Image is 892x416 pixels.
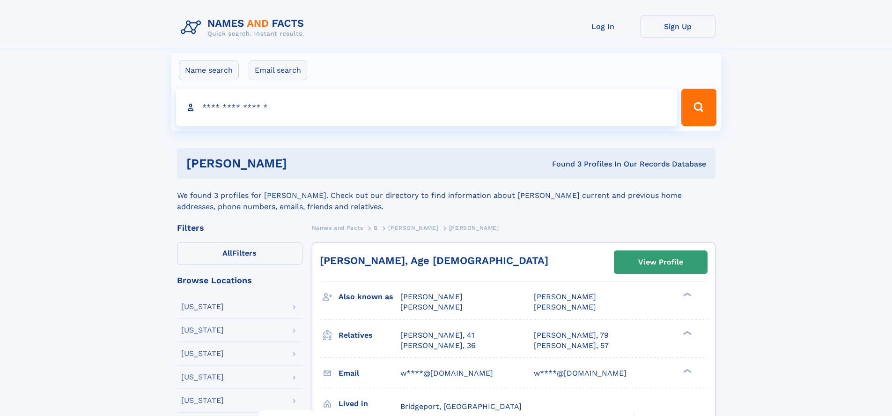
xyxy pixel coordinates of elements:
[566,15,641,38] a: Log In
[339,396,400,412] h3: Lived in
[177,15,312,40] img: Logo Names and Facts
[388,222,438,234] a: [PERSON_NAME]
[400,292,463,301] span: [PERSON_NAME]
[181,373,224,381] div: [US_STATE]
[534,340,609,351] a: [PERSON_NAME], 57
[339,365,400,381] h3: Email
[181,303,224,310] div: [US_STATE]
[177,179,715,212] div: We found 3 profiles for [PERSON_NAME]. Check out our directory to find information about [PERSON_...
[374,225,378,231] span: B
[534,330,609,340] a: [PERSON_NAME], 79
[400,402,522,411] span: Bridgeport, [GEOGRAPHIC_DATA]
[420,159,706,169] div: Found 3 Profiles In Our Records Database
[534,303,596,311] span: [PERSON_NAME]
[681,292,692,298] div: ❯
[339,327,400,343] h3: Relatives
[179,61,239,80] label: Name search
[181,397,224,404] div: [US_STATE]
[222,249,232,257] span: All
[186,158,420,169] h1: [PERSON_NAME]
[177,224,302,232] div: Filters
[249,61,307,80] label: Email search
[181,326,224,334] div: [US_STATE]
[181,350,224,357] div: [US_STATE]
[400,340,476,351] a: [PERSON_NAME], 36
[339,289,400,305] h3: Also known as
[388,225,438,231] span: [PERSON_NAME]
[400,303,463,311] span: [PERSON_NAME]
[641,15,715,38] a: Sign Up
[534,292,596,301] span: [PERSON_NAME]
[320,255,548,266] a: [PERSON_NAME], Age [DEMOGRAPHIC_DATA]
[681,89,716,126] button: Search Button
[312,222,363,234] a: Names and Facts
[681,330,692,336] div: ❯
[638,251,683,273] div: View Profile
[400,330,474,340] a: [PERSON_NAME], 41
[176,89,678,126] input: search input
[177,242,302,265] label: Filters
[614,251,707,273] a: View Profile
[681,368,692,374] div: ❯
[374,222,378,234] a: B
[449,225,499,231] span: [PERSON_NAME]
[177,276,302,285] div: Browse Locations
